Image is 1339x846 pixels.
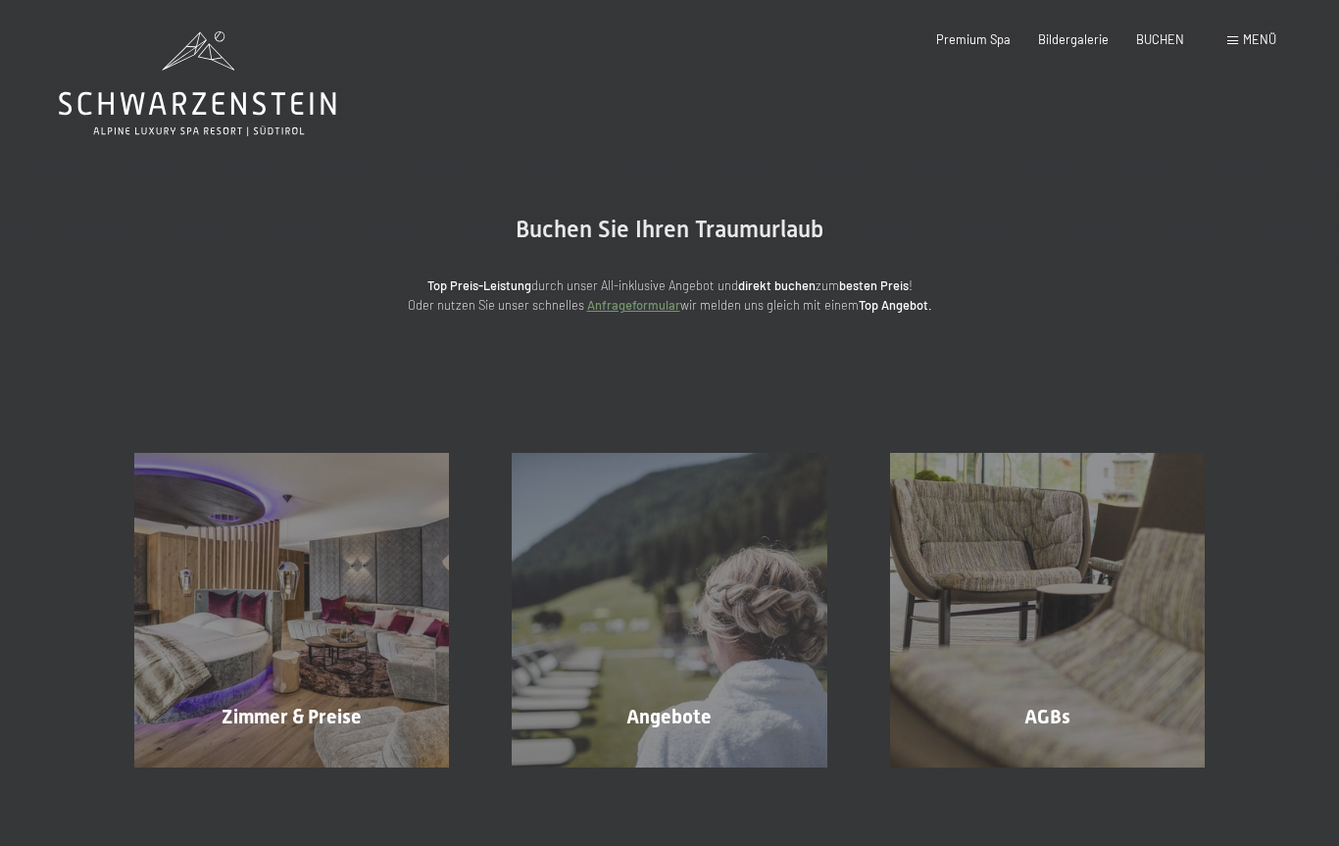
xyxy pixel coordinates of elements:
span: Zimmer & Preise [222,705,362,728]
a: Premium Spa [936,31,1011,47]
span: AGBs [1024,705,1070,728]
span: Angebote [626,705,712,728]
strong: Top Angebot. [859,297,932,313]
strong: Top Preis-Leistung [427,277,531,293]
a: Buchung AGBs [859,453,1236,768]
a: Buchung Zimmer & Preise [103,453,480,768]
span: Menü [1243,31,1276,47]
a: Anfrageformular [587,297,680,313]
a: Bildergalerie [1038,31,1109,47]
a: BUCHEN [1136,31,1184,47]
strong: direkt buchen [738,277,816,293]
span: Buchen Sie Ihren Traumurlaub [516,216,823,243]
a: Buchung Angebote [480,453,858,768]
p: durch unser All-inklusive Angebot und zum ! Oder nutzen Sie unser schnelles wir melden uns gleich... [277,275,1062,316]
strong: besten Preis [839,277,909,293]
